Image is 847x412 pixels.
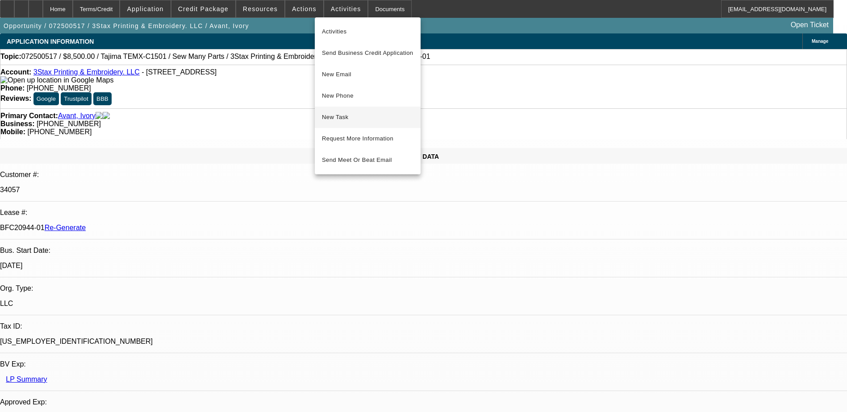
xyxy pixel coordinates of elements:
[322,48,413,58] span: Send Business Credit Application
[322,133,413,144] span: Request More Information
[322,112,413,123] span: New Task
[322,155,413,165] span: Send Meet Or Beat Email
[322,91,413,101] span: New Phone
[322,26,413,37] span: Activities
[322,69,413,80] span: New Email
